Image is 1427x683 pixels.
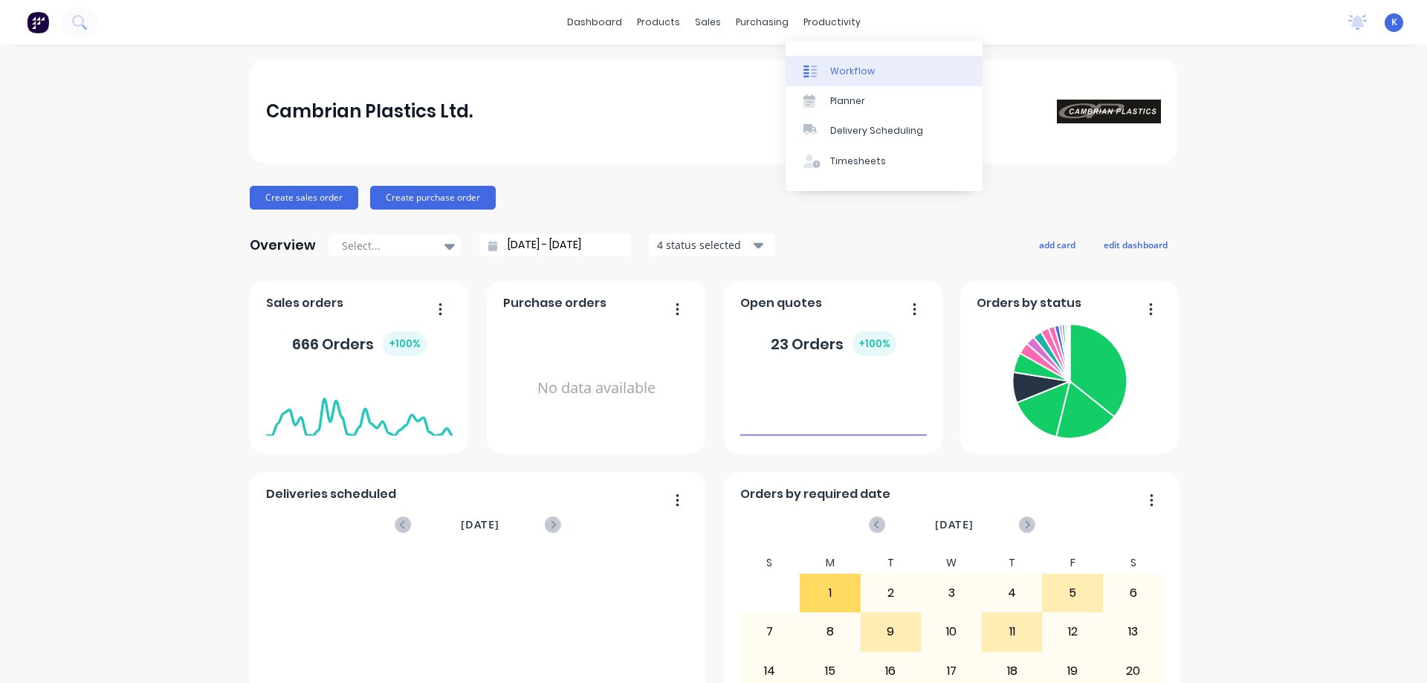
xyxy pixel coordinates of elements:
[982,552,1043,574] div: T
[1104,613,1163,650] div: 13
[786,86,983,116] a: Planner
[370,186,496,210] button: Create purchase order
[1042,552,1103,574] div: F
[830,65,875,78] div: Workflow
[687,11,728,33] div: sales
[292,331,427,356] div: 666 Orders
[800,552,861,574] div: M
[1104,574,1163,612] div: 6
[740,552,800,574] div: S
[935,517,974,533] span: [DATE]
[1043,613,1102,650] div: 12
[630,11,687,33] div: products
[921,552,982,574] div: W
[786,146,983,176] a: Timesheets
[1103,552,1164,574] div: S
[1043,574,1102,612] div: 5
[461,517,499,533] span: [DATE]
[740,613,800,650] div: 7
[266,97,473,126] div: Cambrian Plastics Ltd.
[383,331,427,356] div: + 100 %
[266,485,396,503] span: Deliveries scheduled
[771,331,896,356] div: 23 Orders
[1029,235,1085,254] button: add card
[786,116,983,146] a: Delivery Scheduling
[728,11,796,33] div: purchasing
[649,234,775,256] button: 4 status selected
[852,331,896,356] div: + 100 %
[1057,100,1161,123] img: Cambrian Plastics Ltd.
[560,11,630,33] a: dashboard
[800,574,860,612] div: 1
[657,237,751,253] div: 4 status selected
[786,56,983,85] a: Workflow
[977,294,1081,312] span: Orders by status
[861,552,922,574] div: T
[861,613,921,650] div: 9
[1391,16,1397,29] span: K
[830,155,886,168] div: Timesheets
[740,294,822,312] span: Open quotes
[503,294,606,312] span: Purchase orders
[250,230,316,260] div: Overview
[983,613,1042,650] div: 11
[861,574,921,612] div: 2
[800,613,860,650] div: 8
[250,186,358,210] button: Create sales order
[796,11,868,33] div: productivity
[922,613,981,650] div: 10
[922,574,981,612] div: 3
[983,574,1042,612] div: 4
[503,318,690,459] div: No data available
[27,11,49,33] img: Factory
[830,124,923,137] div: Delivery Scheduling
[830,94,865,108] div: Planner
[1094,235,1177,254] button: edit dashboard
[266,294,343,312] span: Sales orders
[740,485,890,503] span: Orders by required date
